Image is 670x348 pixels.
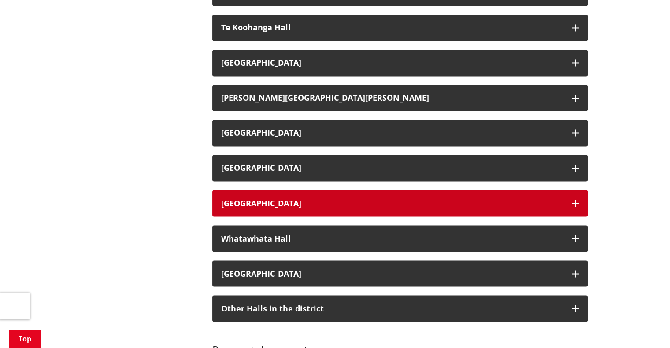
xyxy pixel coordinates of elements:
[221,234,563,243] div: Whatawhata Hall
[221,94,563,103] h3: [PERSON_NAME][GEOGRAPHIC_DATA][PERSON_NAME]
[212,190,588,216] button: [GEOGRAPHIC_DATA]
[9,330,41,348] a: Top
[212,295,588,322] button: Other Halls in the district
[212,50,588,76] button: [GEOGRAPHIC_DATA]
[212,260,588,287] button: [GEOGRAPHIC_DATA]
[212,85,588,111] button: [PERSON_NAME][GEOGRAPHIC_DATA][PERSON_NAME]
[212,120,588,146] button: [GEOGRAPHIC_DATA]
[212,15,588,41] button: Te Koohanga Hall
[212,155,588,181] button: [GEOGRAPHIC_DATA]
[221,269,563,278] h3: [GEOGRAPHIC_DATA]
[221,199,563,208] h3: [GEOGRAPHIC_DATA]
[221,59,563,67] h3: [GEOGRAPHIC_DATA]
[221,23,563,32] h3: Te Koohanga Hall
[629,311,661,343] iframe: Messenger Launcher
[221,128,563,137] h3: [GEOGRAPHIC_DATA]
[212,225,588,252] button: Whatawhata Hall
[221,304,563,313] h3: Other Halls in the district
[221,164,563,172] h3: [GEOGRAPHIC_DATA]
